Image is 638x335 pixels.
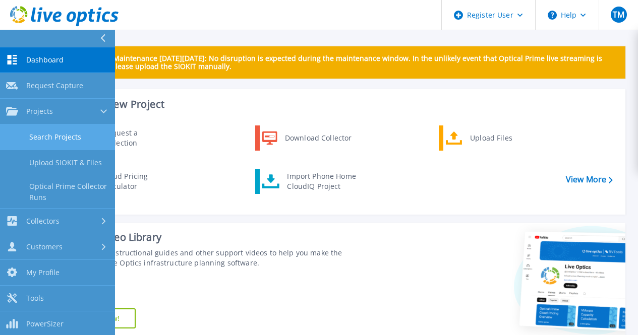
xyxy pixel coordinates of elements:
div: Request a Collection [98,128,172,148]
span: My Profile [26,268,60,277]
a: View More [566,175,613,184]
p: Scheduled Maintenance [DATE][DATE]: No disruption is expected during the maintenance window. In t... [75,54,617,71]
div: Find tutorials, instructional guides and other support videos to help you make the most of your L... [59,248,359,268]
span: Dashboard [26,55,64,64]
div: Download Collector [280,128,356,148]
div: Import Phone Home CloudIQ Project [282,171,361,191]
span: Request Capture [26,81,83,90]
span: Projects [26,107,53,116]
div: Support Video Library [59,231,359,244]
div: Cloud Pricing Calculator [97,171,172,191]
div: Upload Files [465,128,540,148]
h3: Start a New Project [72,99,612,110]
span: PowerSizer [26,319,64,328]
span: Collectors [26,217,60,226]
span: Customers [26,242,63,251]
a: Cloud Pricing Calculator [71,169,175,194]
span: TM [613,11,624,19]
a: Download Collector [255,125,359,151]
a: Request a Collection [71,125,175,151]
a: Upload Files [439,125,542,151]
span: Tools [26,294,44,303]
